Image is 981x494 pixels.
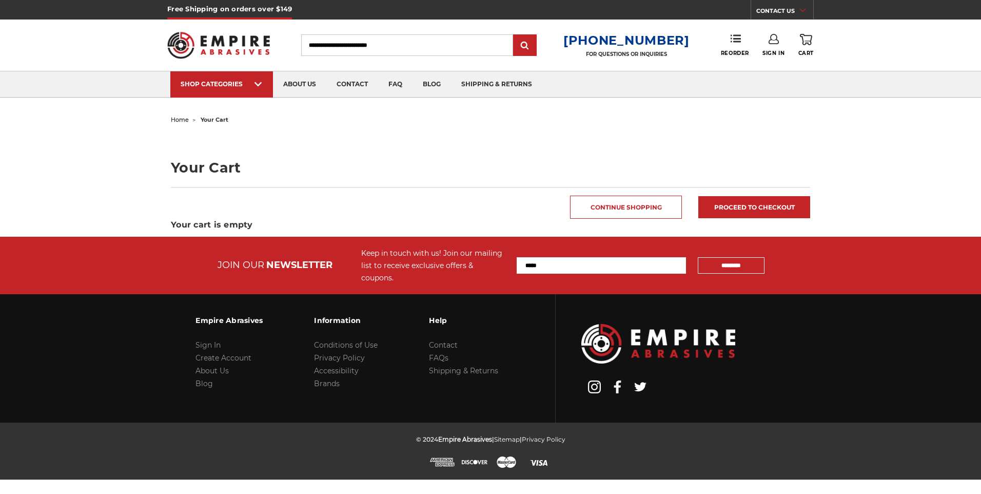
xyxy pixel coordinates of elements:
[273,71,326,98] a: about us
[416,433,565,446] p: © 2024 | |
[314,310,378,331] h3: Information
[429,366,498,375] a: Shipping & Returns
[201,116,228,123] span: your cart
[413,71,451,98] a: blog
[314,353,365,363] a: Privacy Policy
[378,71,413,98] a: faq
[171,161,810,175] h1: Your Cart
[581,324,735,364] img: Empire Abrasives Logo Image
[195,340,221,350] a: Sign In
[698,196,810,218] a: Proceed to checkout
[171,116,189,123] a: home
[195,379,213,388] a: Blog
[181,80,263,88] div: SHOP CATEGORIES
[167,25,270,65] img: Empire Abrasives
[451,71,542,98] a: shipping & returns
[429,353,448,363] a: FAQs
[438,435,492,443] span: Empire Abrasives
[721,34,749,56] a: Reorder
[429,340,458,350] a: Contact
[494,435,520,443] a: Sitemap
[314,379,340,388] a: Brands
[515,35,535,56] input: Submit
[522,435,565,443] a: Privacy Policy
[195,353,251,363] a: Create Account
[429,310,498,331] h3: Help
[171,219,810,231] h3: Your cart is empty
[798,50,814,56] span: Cart
[361,247,506,284] div: Keep in touch with us! Join our mailing list to receive exclusive offers & coupons.
[326,71,378,98] a: contact
[266,259,332,271] span: NEWSLETTER
[314,340,378,350] a: Conditions of Use
[756,5,813,20] a: CONTACT US
[721,50,749,56] span: Reorder
[195,366,229,375] a: About Us
[570,196,682,219] a: Continue Shopping
[218,259,264,271] span: JOIN OUR
[314,366,359,375] a: Accessibility
[195,310,263,331] h3: Empire Abrasives
[798,34,814,56] a: Cart
[563,33,690,48] a: [PHONE_NUMBER]
[563,51,690,58] p: FOR QUESTIONS OR INQUIRIES
[762,50,784,56] span: Sign In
